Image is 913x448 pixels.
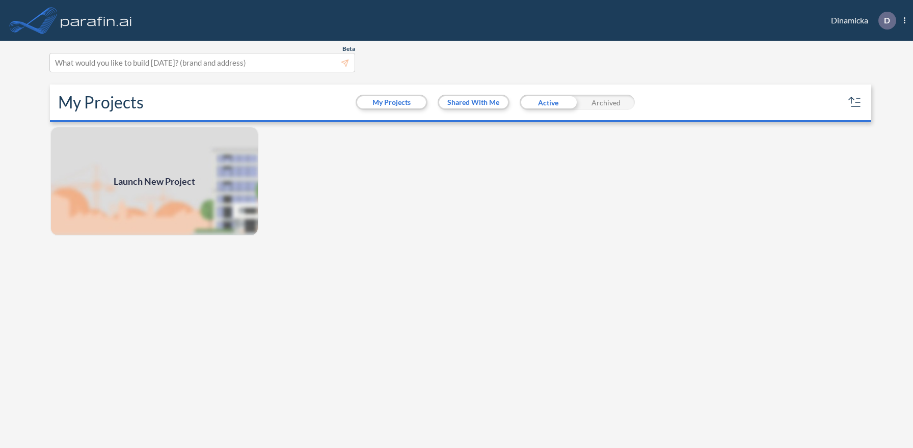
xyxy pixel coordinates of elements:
div: Dinamicka [816,12,905,30]
div: Active [520,95,577,110]
span: Beta [342,45,355,53]
img: add [50,126,259,236]
a: Launch New Project [50,126,259,236]
img: logo [59,10,134,31]
p: D [884,16,890,25]
button: sort [847,94,863,110]
h2: My Projects [58,93,144,112]
button: Shared With Me [439,96,508,108]
button: My Projects [357,96,426,108]
div: Archived [577,95,635,110]
span: Launch New Project [114,175,195,188]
